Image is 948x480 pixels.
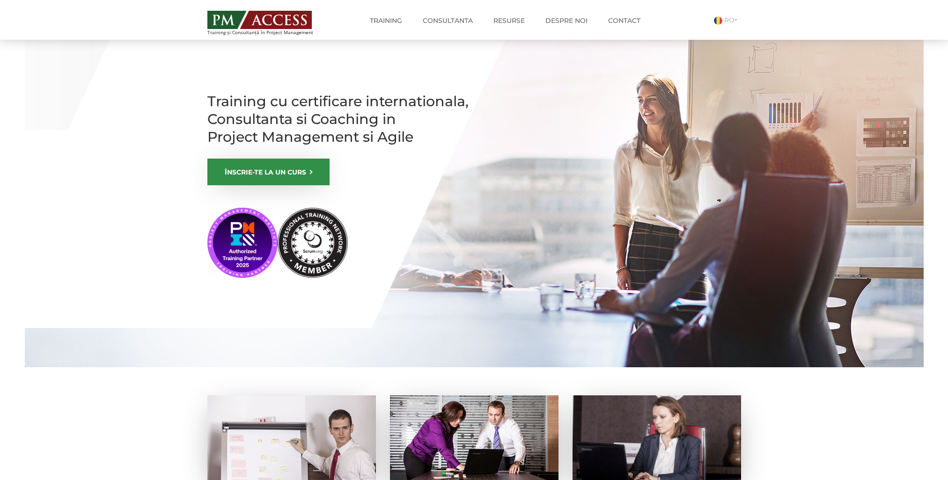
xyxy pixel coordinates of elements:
[207,30,331,35] span: Training și Consultanță în Project Management
[538,11,595,30] a: Despre noi
[207,159,330,185] a: ÎNSCRIE-TE LA UN CURS
[207,208,348,278] img: PMI
[207,11,312,29] img: PM ACCESS - Echipa traineri si consultanti certificati PMP: Narciss Popescu, Mihai Olaru, Monica ...
[486,11,532,30] a: Resurse
[207,8,331,35] a: Training și Consultanță în Project Management
[207,93,470,146] h1: Training cu certificare internationala, Consultanta si Coaching in Project Management si Agile
[601,11,647,30] a: Contact
[714,16,741,24] a: RO
[714,16,722,25] img: Romana
[416,11,480,30] a: Consultanta
[363,11,409,30] a: Training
